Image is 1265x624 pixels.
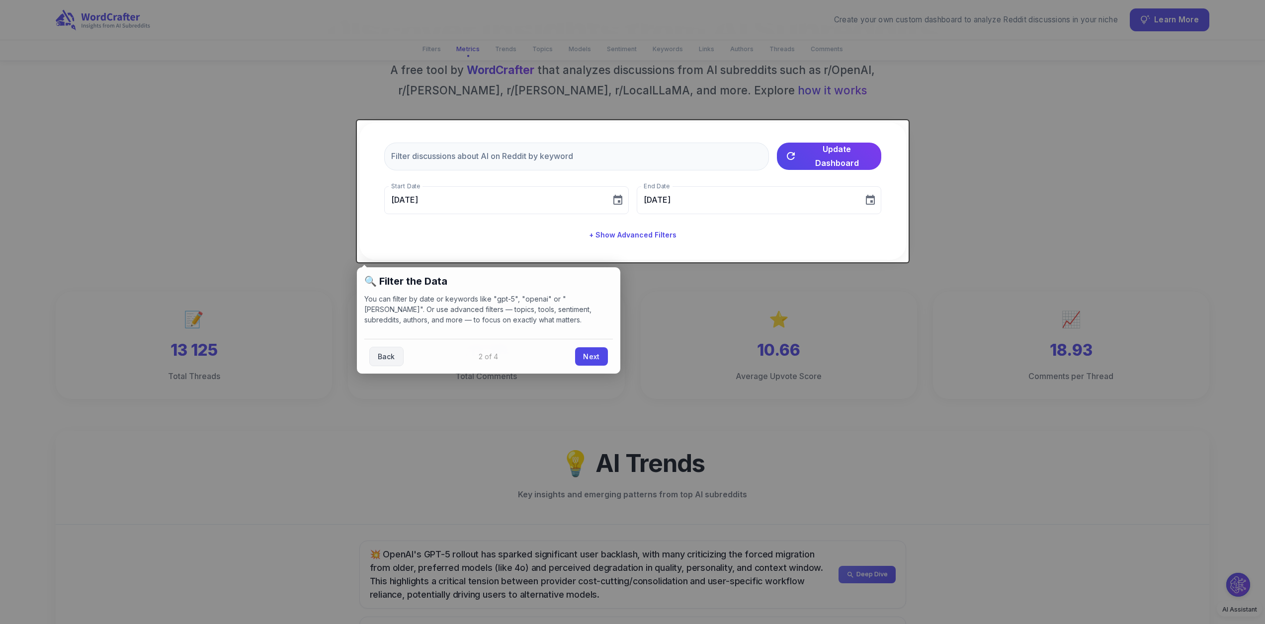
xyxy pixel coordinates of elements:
[384,143,769,170] input: Filter discussions about AI on Reddit by keyword
[637,186,856,214] input: MM/DD/YYYY
[384,186,604,214] input: MM/DD/YYYY
[644,182,670,190] label: End Date
[777,143,881,170] button: Update Dashboard
[575,347,607,366] a: Next
[364,275,613,288] h2: 🔍 Filter the Data
[391,182,420,190] label: Start Date
[364,294,613,325] p: You can filter by date or keywords like "gpt-5", "openai" or "[PERSON_NAME]". Or use advanced fil...
[860,190,880,210] button: Choose date, selected date is Aug 19, 2025
[585,226,680,244] button: + Show Advanced Filters
[801,142,873,170] span: Update Dashboard
[369,347,404,366] a: Back
[608,190,628,210] button: Choose date, selected date is Aug 5, 2025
